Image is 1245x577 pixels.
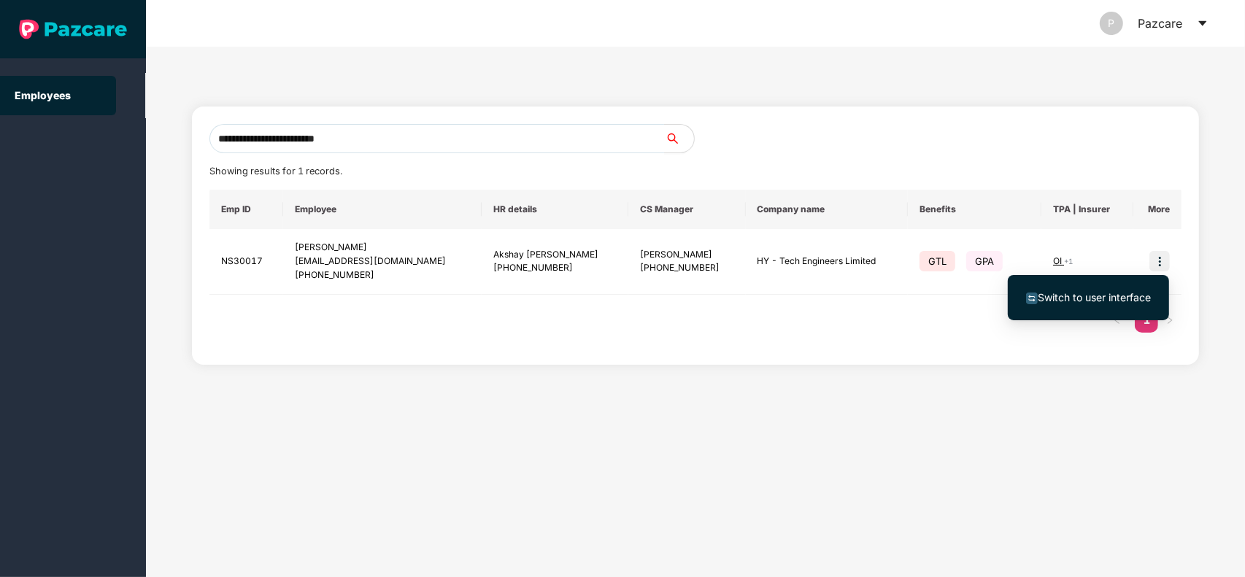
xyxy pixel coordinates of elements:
[493,261,617,275] div: [PHONE_NUMBER]
[283,190,482,229] th: Employee
[628,190,746,229] th: CS Manager
[1053,255,1064,266] span: OI
[1149,251,1170,271] img: icon
[640,248,734,262] div: [PERSON_NAME]
[209,166,342,177] span: Showing results for 1 records.
[1064,257,1073,266] span: + 1
[1026,293,1038,304] img: svg+xml;base64,PHN2ZyB4bWxucz0iaHR0cDovL3d3dy53My5vcmcvMjAwMC9zdmciIHdpZHRoPSIxNiIgaGVpZ2h0PSIxNi...
[295,268,470,282] div: [PHONE_NUMBER]
[746,229,908,295] td: HY - Tech Engineers Limited
[1165,316,1174,325] span: right
[1197,18,1209,29] span: caret-down
[1038,291,1151,303] span: Switch to user interface
[482,190,628,229] th: HR details
[1109,12,1115,35] span: P
[920,251,955,271] span: GTL
[664,133,694,144] span: search
[664,124,695,153] button: search
[746,190,908,229] th: Company name
[640,261,734,275] div: [PHONE_NUMBER]
[966,251,1003,271] span: GPA
[1158,309,1182,333] button: right
[209,190,283,229] th: Emp ID
[1158,309,1182,333] li: Next Page
[15,89,71,101] a: Employees
[295,241,470,255] div: [PERSON_NAME]
[295,255,470,268] div: [EMAIL_ADDRESS][DOMAIN_NAME]
[1041,190,1133,229] th: TPA | Insurer
[908,190,1041,229] th: Benefits
[1133,190,1182,229] th: More
[209,229,283,295] td: NS30017
[493,248,617,262] div: Akshay [PERSON_NAME]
